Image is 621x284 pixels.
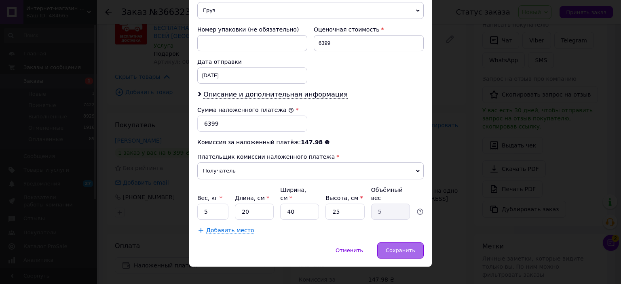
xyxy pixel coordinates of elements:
span: Отменить [336,247,363,253]
span: Описание и дополнительная информация [203,90,348,99]
label: Сумма наложенного платежа [197,107,294,113]
span: Груз [197,2,424,19]
span: Добавить место [206,227,254,234]
span: 147.98 ₴ [301,139,330,145]
div: Оценочная стоимость [314,25,424,34]
div: Номер упаковки (не обязательно) [197,25,307,34]
span: Получатель [197,162,424,179]
label: Высота, см [325,195,363,201]
label: Длина, см [235,195,269,201]
span: Сохранить [386,247,415,253]
span: Плательщик комиссии наложенного платежа [197,154,335,160]
label: Ширина, см [280,187,306,201]
div: Комиссия за наложенный платёж: [197,138,424,146]
div: Объёмный вес [371,186,410,202]
label: Вес, кг [197,195,222,201]
div: Дата отправки [197,58,307,66]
